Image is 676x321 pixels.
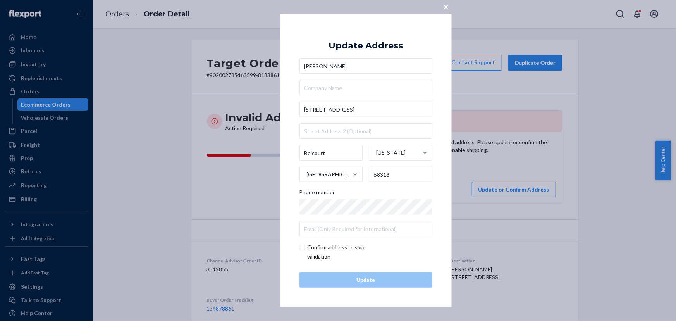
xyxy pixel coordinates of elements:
input: ZIP Code [369,167,432,182]
div: [GEOGRAPHIC_DATA] [307,171,353,178]
span: Phone number [299,188,335,199]
div: Update [306,276,426,284]
div: [US_STATE] [376,149,406,157]
div: Update Address [329,41,403,50]
input: [US_STATE] [375,145,376,160]
input: [GEOGRAPHIC_DATA] [306,167,307,182]
input: Email (Only Required for International) [299,221,432,236]
input: City [299,145,363,160]
input: First & Last Name [299,58,432,74]
input: Street Address [299,102,432,117]
button: Update [299,272,432,288]
input: Company Name [299,80,432,95]
input: Street Address 2 (Optional) [299,123,432,139]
